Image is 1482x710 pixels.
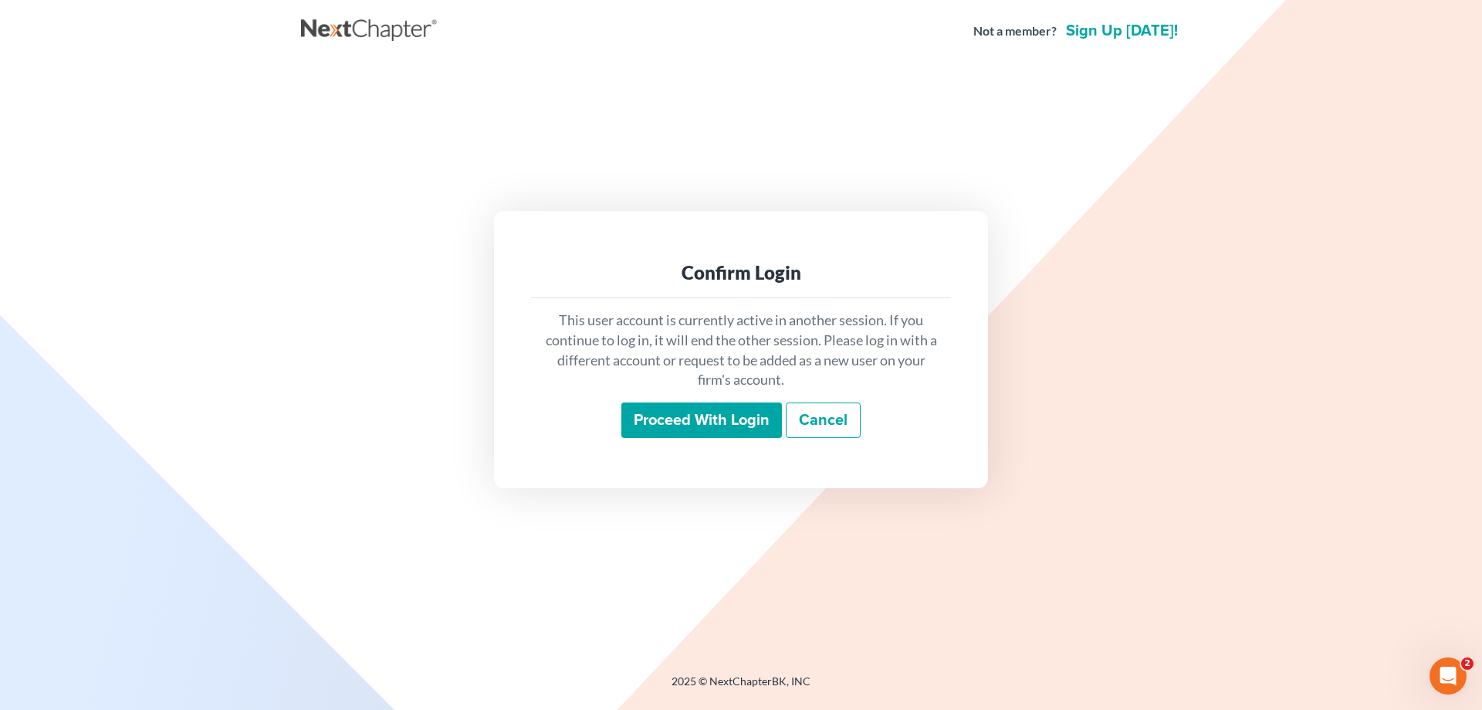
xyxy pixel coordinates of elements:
[1461,657,1474,670] span: 2
[1430,657,1467,695] iframe: Intercom live chat
[973,22,1057,40] strong: Not a member?
[1063,23,1181,39] a: Sign up [DATE]!
[786,403,861,438] a: Cancel
[543,260,939,285] div: Confirm Login
[621,403,782,438] input: Proceed with login
[543,311,939,390] p: This user account is currently active in another session. If you continue to log in, it will end ...
[301,674,1181,702] div: 2025 © NextChapterBK, INC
